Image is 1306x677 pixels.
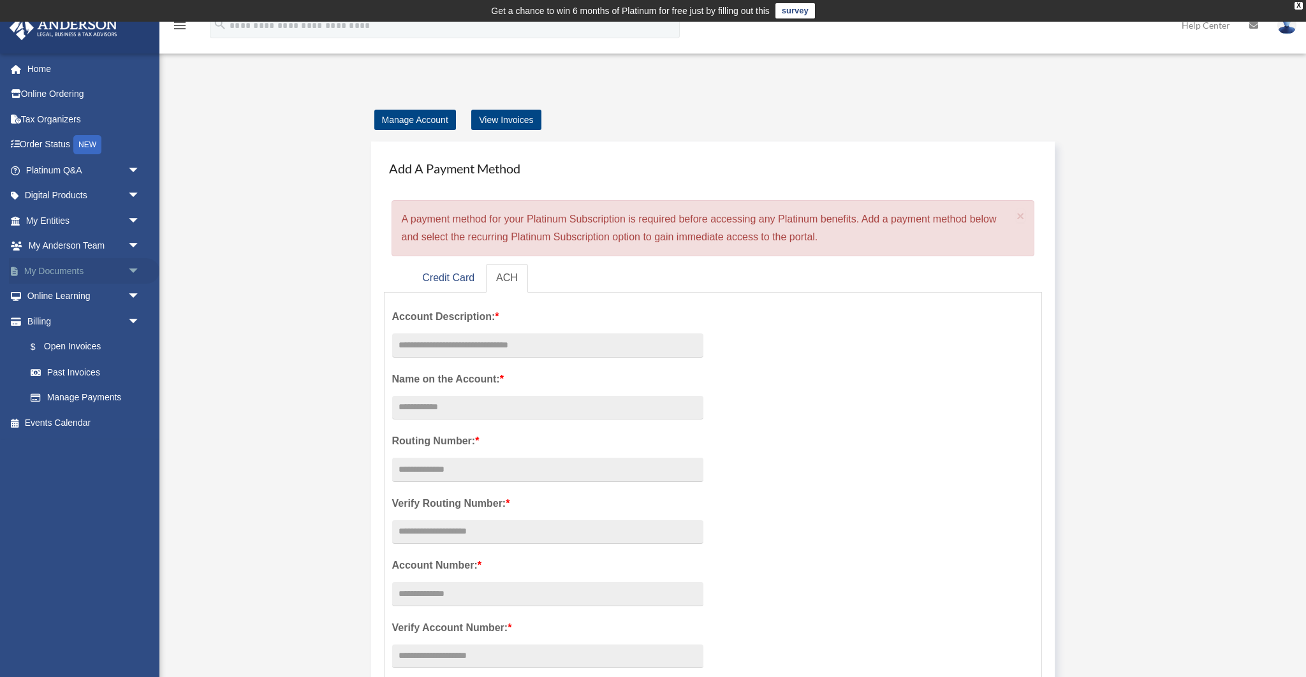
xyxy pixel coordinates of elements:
a: My Entitiesarrow_drop_down [9,208,159,233]
a: Online Learningarrow_drop_down [9,284,159,309]
span: arrow_drop_down [128,233,153,259]
span: arrow_drop_down [128,284,153,310]
label: Verify Account Number: [392,619,703,637]
i: menu [172,18,187,33]
label: Verify Routing Number: [392,495,703,513]
a: Order StatusNEW [9,132,159,158]
a: My Anderson Teamarrow_drop_down [9,233,159,259]
span: $ [38,339,44,355]
a: Tax Organizers [9,106,159,132]
span: arrow_drop_down [128,183,153,209]
span: arrow_drop_down [128,157,153,184]
a: Credit Card [412,264,485,293]
label: Routing Number: [392,432,703,450]
a: Online Ordering [9,82,159,107]
a: Manage Payments [18,385,153,411]
span: arrow_drop_down [128,309,153,335]
a: ACH [486,264,528,293]
label: Name on the Account: [392,370,703,388]
span: arrow_drop_down [128,258,153,284]
div: close [1295,2,1303,10]
a: Past Invoices [18,360,159,385]
span: × [1016,208,1025,223]
a: Platinum Q&Aarrow_drop_down [9,157,159,183]
a: menu [172,22,187,33]
a: Manage Account [374,110,456,130]
span: arrow_drop_down [128,208,153,234]
h4: Add A Payment Method [384,154,1043,182]
a: View Invoices [471,110,541,130]
a: Home [9,56,159,82]
a: survey [775,3,815,18]
button: Close [1016,209,1025,222]
div: NEW [73,135,101,154]
img: User Pic [1277,16,1296,34]
i: search [213,17,227,31]
a: $Open Invoices [18,334,159,360]
a: My Documentsarrow_drop_down [9,258,159,284]
img: Anderson Advisors Platinum Portal [6,15,121,40]
a: Events Calendar [9,410,159,435]
div: A payment method for your Platinum Subscription is required before accessing any Platinum benefit... [392,200,1035,256]
div: Get a chance to win 6 months of Platinum for free just by filling out this [491,3,770,18]
label: Account Description: [392,308,703,326]
a: Billingarrow_drop_down [9,309,159,334]
label: Account Number: [392,557,703,574]
a: Digital Productsarrow_drop_down [9,183,159,208]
